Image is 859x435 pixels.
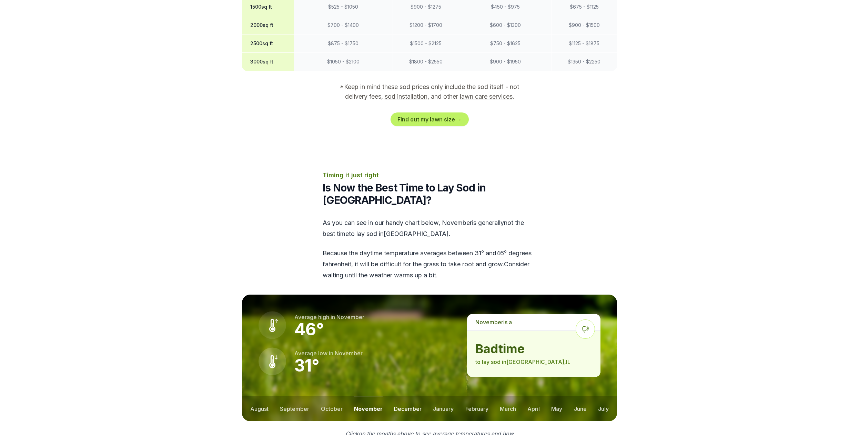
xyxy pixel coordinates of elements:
button: september [280,396,309,421]
p: Timing it just right [323,170,536,180]
button: april [527,396,540,421]
button: november [354,396,383,421]
th: 2500 sq ft [242,34,294,53]
td: $ 1125 - $ 1875 [552,34,617,53]
span: november [442,219,472,226]
td: $ 700 - $ 1400 [294,16,393,34]
th: 2000 sq ft [242,16,294,34]
p: is a [467,314,600,330]
strong: bad time [475,342,592,356]
button: october [321,396,343,421]
button: december [394,396,422,421]
td: $ 900 - $ 1500 [552,16,617,34]
a: sod installation [385,93,427,100]
td: $ 1350 - $ 2250 [552,53,617,71]
button: august [250,396,269,421]
strong: 31 ° [294,355,320,376]
td: $ 750 - $ 1625 [459,34,552,53]
td: $ 1800 - $ 2550 [393,53,459,71]
a: Find out my lawn size → [391,112,469,126]
button: january [433,396,454,421]
span: november [475,319,503,326]
button: july [598,396,609,421]
button: may [551,396,562,421]
p: to lay sod in [GEOGRAPHIC_DATA] , IL [475,358,592,366]
span: november [336,314,364,320]
td: $ 1500 - $ 2125 [393,34,459,53]
button: march [500,396,516,421]
div: As you can see in our handy chart below, is generally not the best time to lay sod in [GEOGRAPHIC... [323,217,536,281]
p: Average low in [294,349,363,357]
p: Average high in [294,313,364,321]
h2: Is Now the Best Time to Lay Sod in [GEOGRAPHIC_DATA]? [323,181,536,206]
p: Because the daytime temperature averages between 31 ° and 46 ° degrees fahrenheit, it will be dif... [323,248,536,281]
button: february [465,396,488,421]
td: $ 875 - $ 1750 [294,34,393,53]
td: $ 600 - $ 1300 [459,16,552,34]
span: november [335,350,363,357]
strong: 46 ° [294,319,324,339]
td: $ 1200 - $ 1700 [393,16,459,34]
td: $ 900 - $ 1950 [459,53,552,71]
p: *Keep in mind these sod prices only include the sod itself - not delivery fees, , and other . [330,82,529,101]
button: june [574,396,587,421]
td: $ 1050 - $ 2100 [294,53,393,71]
th: 3000 sq ft [242,53,294,71]
a: lawn care services [460,93,513,100]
